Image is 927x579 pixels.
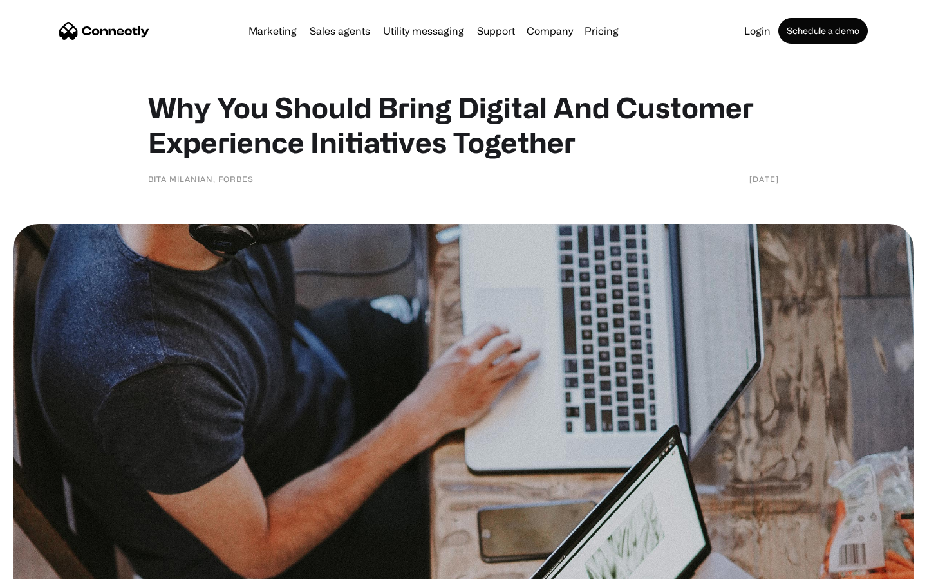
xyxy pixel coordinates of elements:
[13,556,77,574] aside: Language selected: English
[579,26,624,36] a: Pricing
[778,18,868,44] a: Schedule a demo
[304,26,375,36] a: Sales agents
[749,172,779,185] div: [DATE]
[243,26,302,36] a: Marketing
[148,172,254,185] div: Bita Milanian, Forbes
[739,26,776,36] a: Login
[378,26,469,36] a: Utility messaging
[26,556,77,574] ul: Language list
[148,90,779,160] h1: Why You Should Bring Digital And Customer Experience Initiatives Together
[527,22,573,40] div: Company
[472,26,520,36] a: Support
